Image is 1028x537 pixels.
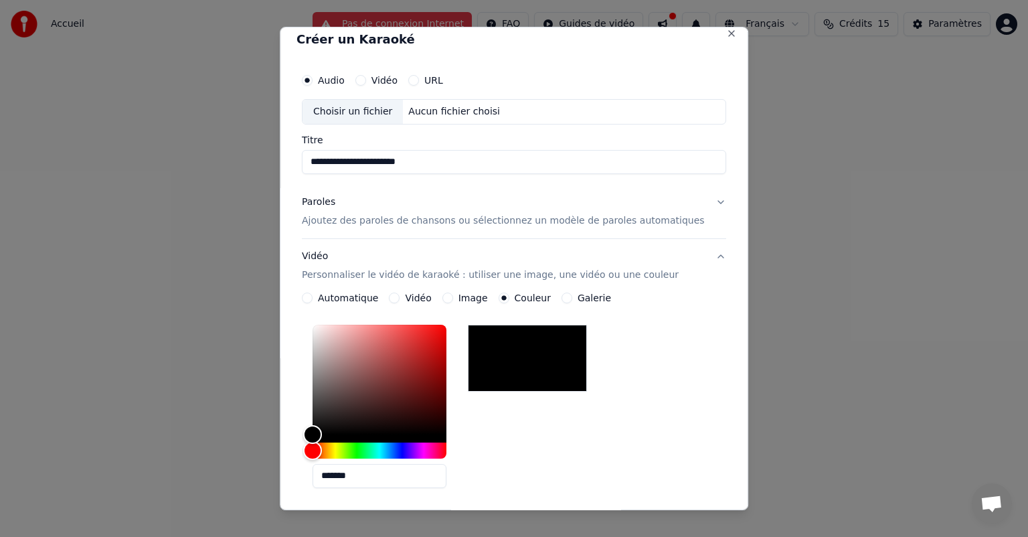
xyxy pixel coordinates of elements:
[404,105,506,119] div: Aucun fichier choisi
[313,443,446,459] div: Hue
[302,268,679,282] p: Personnaliser le vidéo de karaoké : utiliser une image, une vidéo ou une couleur
[302,214,705,228] p: Ajoutez des paroles de chansons ou sélectionnez un modèle de paroles automatiques
[303,100,403,124] div: Choisir un fichier
[318,76,345,85] label: Audio
[406,293,432,303] label: Vidéo
[318,293,378,303] label: Automatique
[302,135,726,145] label: Titre
[371,76,398,85] label: Vidéo
[424,76,443,85] label: URL
[302,185,726,238] button: ParolesAjoutez des paroles de chansons ou sélectionnez un modèle de paroles automatiques
[458,293,488,303] label: Image
[302,239,726,293] button: VidéoPersonnaliser le vidéo de karaoké : utiliser une image, une vidéo ou une couleur
[302,196,335,209] div: Paroles
[296,33,732,46] h2: Créer un Karaoké
[578,293,611,303] label: Galerie
[302,250,679,282] div: Vidéo
[515,293,551,303] label: Couleur
[313,325,446,435] div: Color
